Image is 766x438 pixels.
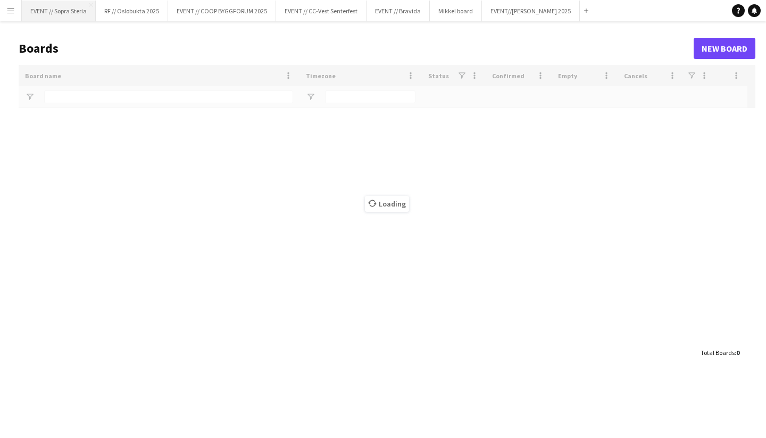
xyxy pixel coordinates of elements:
[22,1,96,21] button: EVENT // Sopra Steria
[276,1,367,21] button: EVENT // CC-Vest Senterfest
[701,349,735,357] span: Total Boards
[482,1,580,21] button: EVENT//[PERSON_NAME] 2025
[365,196,409,212] span: Loading
[367,1,430,21] button: EVENT // Bravida
[736,349,739,357] span: 0
[19,40,694,56] h1: Boards
[430,1,482,21] button: Mikkel board
[694,38,755,59] a: New Board
[701,342,739,363] div: :
[168,1,276,21] button: EVENT // COOP BYGGFORUM 2025
[96,1,168,21] button: RF // Oslobukta 2025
